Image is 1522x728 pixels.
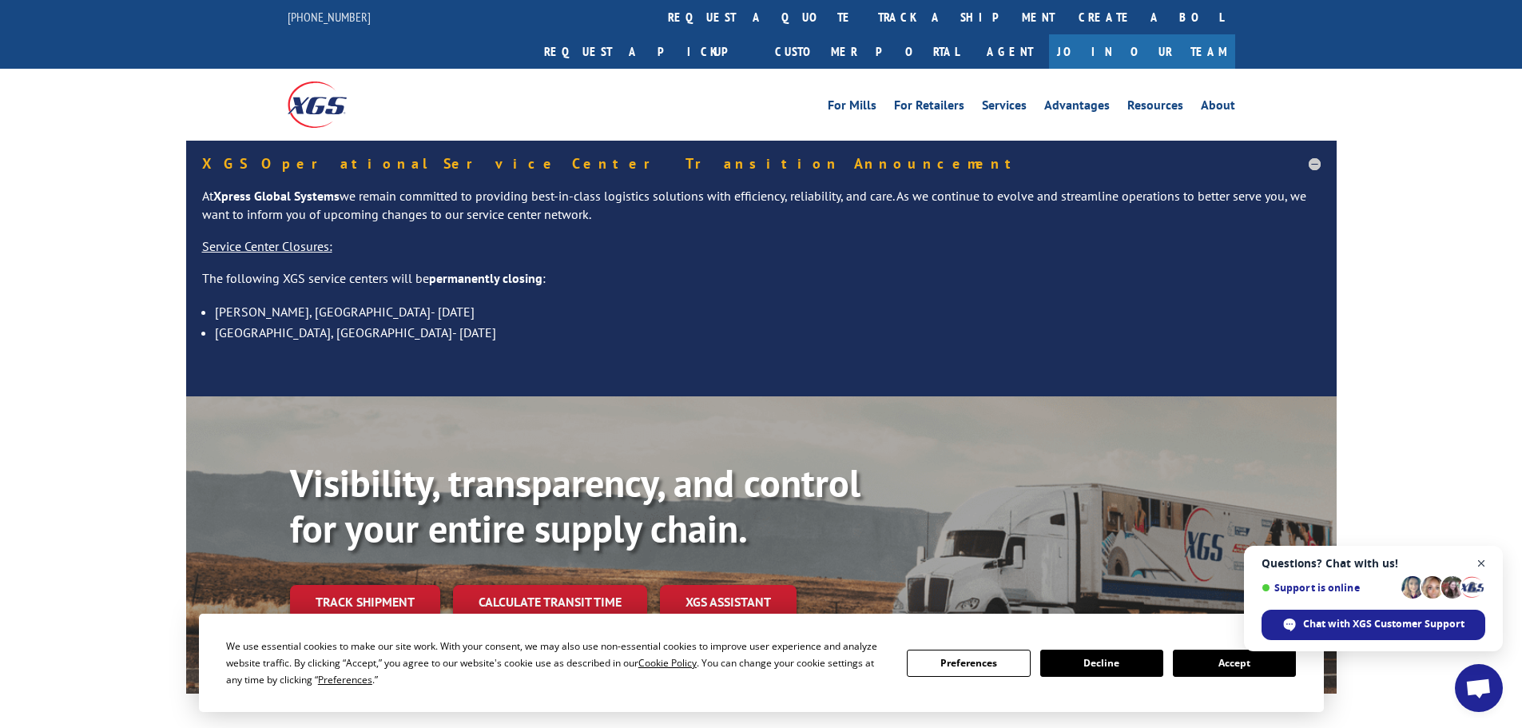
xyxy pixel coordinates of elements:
[1303,617,1464,631] span: Chat with XGS Customer Support
[1455,664,1503,712] a: Open chat
[202,269,1321,301] p: The following XGS service centers will be :
[290,585,440,619] a: Track shipment
[1201,99,1235,117] a: About
[982,99,1027,117] a: Services
[763,34,971,69] a: Customer Portal
[318,673,372,686] span: Preferences
[199,614,1324,712] div: Cookie Consent Prompt
[213,188,340,204] strong: Xpress Global Systems
[1262,610,1485,640] span: Chat with XGS Customer Support
[226,638,888,688] div: We use essential cookies to make our site work. With your consent, we may also use non-essential ...
[907,650,1030,677] button: Preferences
[290,458,860,554] b: Visibility, transparency, and control for your entire supply chain.
[1044,99,1110,117] a: Advantages
[1262,557,1485,570] span: Questions? Chat with us!
[1127,99,1183,117] a: Resources
[215,322,1321,343] li: [GEOGRAPHIC_DATA], [GEOGRAPHIC_DATA]- [DATE]
[1173,650,1296,677] button: Accept
[638,656,697,670] span: Cookie Policy
[453,585,647,619] a: Calculate transit time
[971,34,1049,69] a: Agent
[429,270,542,286] strong: permanently closing
[1040,650,1163,677] button: Decline
[660,585,797,619] a: XGS ASSISTANT
[202,238,332,254] u: Service Center Closures:
[1049,34,1235,69] a: Join Our Team
[828,99,876,117] a: For Mills
[1262,582,1396,594] span: Support is online
[288,9,371,25] a: [PHONE_NUMBER]
[215,301,1321,322] li: [PERSON_NAME], [GEOGRAPHIC_DATA]- [DATE]
[894,99,964,117] a: For Retailers
[532,34,763,69] a: Request a pickup
[202,157,1321,171] h5: XGS Operational Service Center Transition Announcement
[202,187,1321,238] p: At we remain committed to providing best-in-class logistics solutions with efficiency, reliabilit...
